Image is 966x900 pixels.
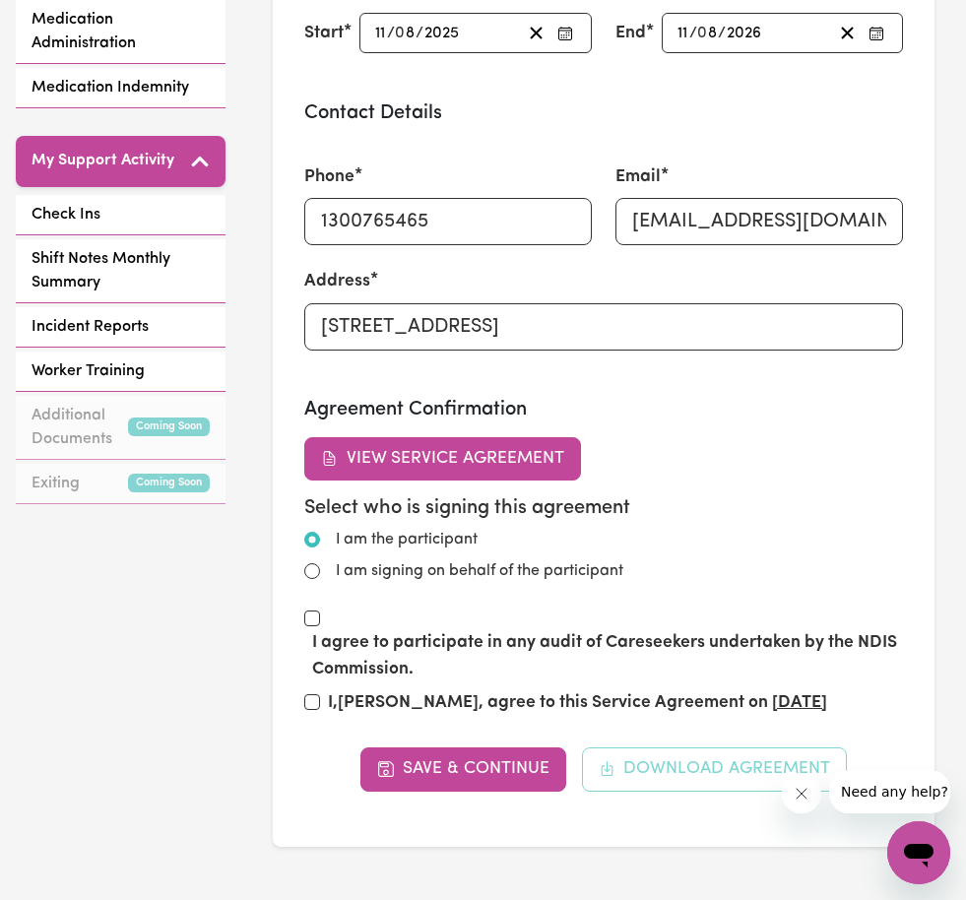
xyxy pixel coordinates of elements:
[32,152,174,170] h5: My Support Activity
[16,195,225,235] a: Check Ins
[615,21,646,46] label: End
[718,25,726,42] span: /
[416,25,423,42] span: /
[328,690,827,716] label: I, , agree to this Service Agreement on
[32,404,128,451] span: Additional Documents
[32,247,210,294] span: Shift Notes Monthly Summary
[887,821,950,884] iframe: Button to launch messaging window
[397,20,417,46] input: --
[304,437,581,481] button: View Service Agreement
[304,21,344,46] label: Start
[726,20,763,46] input: ----
[32,203,100,226] span: Check Ins
[689,25,697,42] span: /
[338,694,479,711] strong: [PERSON_NAME]
[697,26,707,41] span: 0
[16,239,225,303] a: Shift Notes Monthly Summary
[16,307,225,348] a: Incident Reports
[699,20,719,46] input: --
[615,164,661,190] label: Email
[16,396,225,460] a: Additional DocumentsComing Soon
[312,630,903,682] label: I agree to participate in any audit of Careseekers undertaken by the NDIS Commission.
[32,8,210,55] span: Medication Administration
[304,496,903,520] h5: Select who is signing this agreement
[128,474,210,492] small: Coming Soon
[336,528,478,551] label: I am the participant
[16,136,225,187] button: My Support Activity
[360,747,566,791] button: Save & Continue
[304,164,354,190] label: Phone
[32,315,149,339] span: Incident Reports
[676,20,689,46] input: --
[374,20,387,46] input: --
[16,68,225,108] a: Medication Indemnity
[782,774,821,813] iframe: Close message
[336,559,623,583] label: I am signing on behalf of the participant
[423,20,461,46] input: ----
[16,352,225,392] a: Worker Training
[387,25,395,42] span: /
[16,464,225,504] a: ExitingComing Soon
[772,694,827,711] u: [DATE]
[304,398,903,421] h3: Agreement Confirmation
[304,101,903,125] h3: Contact Details
[304,269,370,294] label: Address
[32,472,80,495] span: Exiting
[32,76,189,99] span: Medication Indemnity
[32,359,145,383] span: Worker Training
[128,418,210,436] small: Coming Soon
[829,770,950,813] iframe: Message from company
[395,26,405,41] span: 0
